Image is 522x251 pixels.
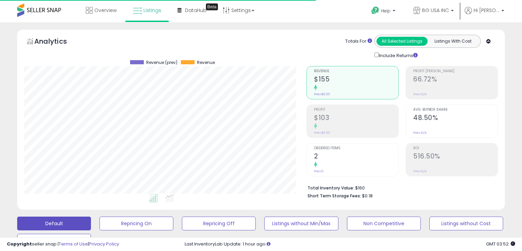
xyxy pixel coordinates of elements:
[345,38,372,45] div: Totals For
[100,217,173,230] button: Repricing On
[264,217,338,230] button: Listings without Min/Max
[362,193,373,199] span: $0.18
[429,217,503,230] button: Listings without Cost
[413,92,427,96] small: Prev: N/A
[413,114,498,123] h2: 48.50%
[314,169,324,173] small: Prev: 0
[369,51,426,59] div: Include Returns
[474,7,499,14] span: Hi [PERSON_NAME]
[7,241,119,248] div: seller snap | |
[314,152,398,162] h2: 2
[185,7,207,14] span: DataHub
[381,8,391,14] span: Help
[182,217,256,230] button: Repricing Off
[314,92,330,96] small: Prev: $0.00
[413,152,498,162] h2: 516.50%
[146,60,177,65] span: Revenue (prev)
[308,185,354,191] b: Total Inventory Value:
[376,37,428,46] button: All Selected Listings
[465,7,504,22] a: Hi [PERSON_NAME]
[422,7,449,14] span: BG USA INC
[314,108,398,112] span: Profit
[94,7,117,14] span: Overview
[143,7,161,14] span: Listings
[366,1,402,22] a: Help
[314,75,398,85] h2: $155
[371,6,380,15] i: Get Help
[7,241,32,247] strong: Copyright
[206,3,218,10] div: Tooltip anchor
[34,36,80,48] h5: Analytics
[413,169,427,173] small: Prev: N/A
[59,241,88,247] a: Terms of Use
[413,146,498,150] span: ROI
[308,183,493,192] li: $160
[413,69,498,73] span: Profit [PERSON_NAME]
[347,217,421,230] button: Non Competitive
[427,37,478,46] button: Listings With Cost
[314,114,398,123] h2: $103
[314,131,330,135] small: Prev: $0.00
[314,146,398,150] span: Ordered Items
[413,75,498,85] h2: 66.72%
[486,241,515,247] span: 2025-10-10 03:52 GMT
[308,193,361,199] b: Short Term Storage Fees:
[89,241,119,247] a: Privacy Policy
[197,60,215,65] span: Revenue
[413,131,427,135] small: Prev: N/A
[185,241,515,248] div: Last InventoryLab Update: 1 hour ago.
[17,234,91,248] button: Deactivated & In Stock
[413,108,498,112] span: Avg. Buybox Share
[17,217,91,230] button: Default
[314,69,398,73] span: Revenue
